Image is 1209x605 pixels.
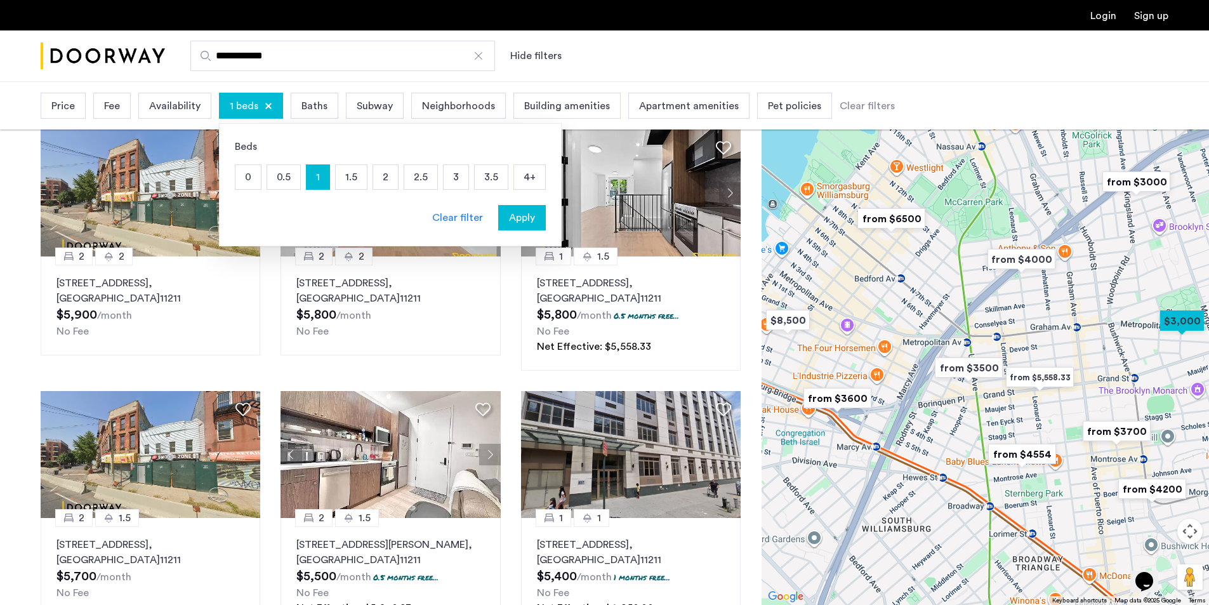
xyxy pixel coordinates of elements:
button: Show or hide filters [510,48,562,63]
p: 4+ [514,165,545,189]
p: 0 [235,165,261,189]
span: Neighborhoods [422,98,495,114]
input: Apartment Search [190,41,495,71]
iframe: chat widget [1130,554,1171,592]
div: Clear filters [840,98,895,114]
span: Apartment amenities [639,98,739,114]
a: Registration [1134,11,1168,21]
p: 2 [373,165,398,189]
p: 3.5 [475,165,508,189]
p: 1 [307,165,329,189]
div: Beds [235,139,546,154]
span: Subway [357,98,393,114]
span: Apply [509,210,535,225]
button: button [498,205,546,230]
span: Availability [149,98,201,114]
a: Cazamio Logo [41,32,165,80]
span: Building amenities [524,98,610,114]
p: 0.5 [267,165,300,189]
span: Pet policies [768,98,821,114]
span: Baths [301,98,327,114]
a: Login [1090,11,1116,21]
span: Price [51,98,75,114]
span: 1 beds [230,98,258,114]
p: 1.5 [336,165,367,189]
span: Fee [104,98,120,114]
div: Clear filter [432,210,483,225]
p: 3 [444,165,468,189]
img: logo [41,32,165,80]
p: 2.5 [404,165,437,189]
